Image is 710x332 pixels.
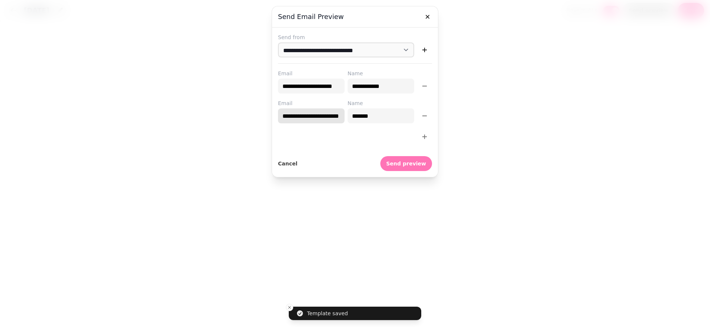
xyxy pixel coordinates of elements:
span: Send preview [386,161,426,166]
button: Send preview [380,156,432,171]
h3: Send email preview [278,12,432,21]
label: Name [348,99,414,107]
button: Cancel [278,156,297,171]
label: Name [348,70,414,77]
label: Email [278,99,345,107]
label: Email [278,70,345,77]
span: Cancel [278,161,297,166]
label: Send from [278,34,432,41]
